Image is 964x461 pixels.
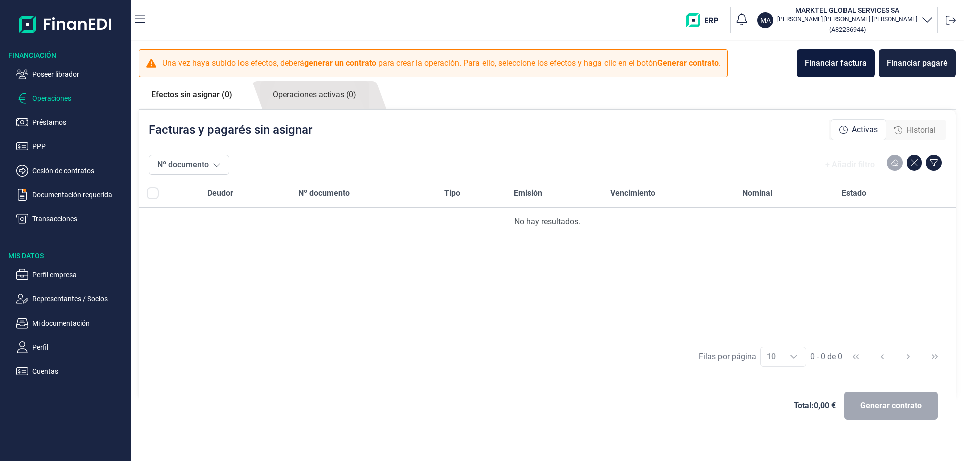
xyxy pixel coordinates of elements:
button: Documentación requerida [16,189,127,201]
p: [PERSON_NAME] [PERSON_NAME] [PERSON_NAME] [777,15,917,23]
a: Operaciones activas (0) [260,81,369,109]
div: Choose [782,347,806,366]
img: Logo de aplicación [19,8,112,40]
div: Filas por página [699,351,756,363]
button: Financiar factura [797,49,875,77]
img: erp [686,13,726,27]
p: PPP [32,140,127,152]
p: Cuentas [32,365,127,377]
button: Nº documento [149,155,229,175]
span: Deudor [207,187,233,199]
p: Mi documentación [32,317,127,329]
b: Generar contrato [657,58,719,68]
button: Next Page [896,345,920,369]
p: Préstamos [32,116,127,128]
div: Financiar pagaré [887,57,948,69]
button: Préstamos [16,116,127,128]
button: Representantes / Socios [16,293,127,305]
span: Vencimiento [610,187,655,199]
div: Activas [831,119,886,140]
button: Poseer librador [16,68,127,80]
span: Emisión [514,187,542,199]
div: Financiar factura [805,57,867,69]
button: Operaciones [16,92,127,104]
p: Perfil [32,341,127,353]
div: No hay resultados. [147,216,948,228]
a: Efectos sin asignar (0) [139,81,245,108]
p: Facturas y pagarés sin asignar [149,122,312,138]
h3: MARKTEL GLOBAL SERVICES SA [777,5,917,15]
span: Estado [841,187,866,199]
p: Cesión de contratos [32,165,127,177]
span: Historial [906,124,936,136]
button: PPP [16,140,127,152]
p: Representantes / Socios [32,293,127,305]
b: generar un contrato [304,58,376,68]
p: Transacciones [32,213,127,225]
span: Total: 0,00 € [794,400,836,412]
p: Una vez haya subido los efectos, deberá para crear la operación. Para ello, seleccione los efecto... [162,57,721,69]
div: Historial [886,120,944,140]
div: All items unselected [147,187,159,199]
button: MAMARKTEL GLOBAL SERVICES SA[PERSON_NAME] [PERSON_NAME] [PERSON_NAME](A82236944) [757,5,933,35]
span: Nominal [742,187,772,199]
span: Tipo [444,187,460,199]
button: Financiar pagaré [879,49,956,77]
p: MA [760,15,771,25]
p: Poseer librador [32,68,127,80]
button: Previous Page [870,345,894,369]
p: Perfil empresa [32,269,127,281]
button: Perfil [16,341,127,353]
button: Perfil empresa [16,269,127,281]
button: Cuentas [16,365,127,377]
span: Activas [852,124,878,136]
p: Operaciones [32,92,127,104]
button: Mi documentación [16,317,127,329]
small: Copiar cif [829,26,866,33]
p: Documentación requerida [32,189,127,201]
span: Nº documento [298,187,350,199]
button: First Page [843,345,868,369]
span: 0 - 0 de 0 [810,353,842,361]
button: Last Page [923,345,947,369]
button: Cesión de contratos [16,165,127,177]
button: Transacciones [16,213,127,225]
